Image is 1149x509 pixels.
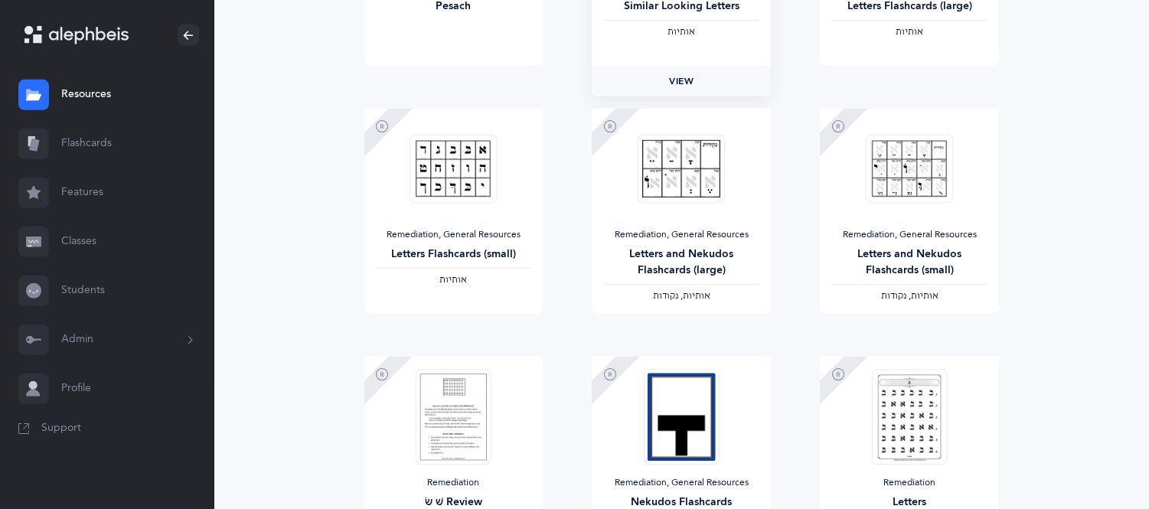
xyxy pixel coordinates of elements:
[832,477,987,489] div: Remediation
[604,229,759,241] div: Remediation, General Resources
[669,74,694,88] span: View
[604,246,759,279] div: Letters and Nekudos Flashcards (large)
[638,134,726,204] img: Large_Print_Letters_and_Nekudos_Flashcards_thumbnail_1739080591.png
[653,290,710,301] span: ‫אותיות, נקודות‬
[592,66,771,96] a: View
[832,246,987,279] div: Letters and Nekudos Flashcards (small)
[416,369,491,465] img: Remediation-ShinSinReview_1545629947.png
[866,134,954,204] img: Small_Print_Letters_and_Nekudos_Flashcards_thumbnail_1733044853.png
[410,134,498,204] img: Letters_Flashcards_Mini_thumbnail_1612303140.png
[377,477,531,489] div: Remediation
[668,26,695,37] span: ‫אותיות‬
[896,26,923,37] span: ‫אותיות‬
[439,274,467,285] span: ‫אותיות‬
[377,229,531,241] div: Remediation, General Resources
[872,369,947,465] img: Remediation-Letters_1545629727.png
[41,421,81,436] span: Support
[644,369,719,465] img: Large_%D7%A0%D7%A7%D7%95%D7%93%D7%95%D7%AA_Flash_Cards_thumbnail_1568773698.png
[377,246,531,263] div: Letters Flashcards (small)
[881,290,938,301] span: ‫אותיות, נקודות‬
[604,477,759,489] div: Remediation, General Resources
[832,229,987,241] div: Remediation, General Resources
